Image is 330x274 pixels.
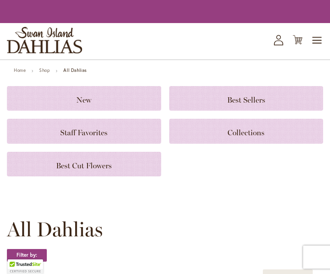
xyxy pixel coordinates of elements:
a: Best Cut Flowers [7,152,161,176]
a: Home [14,67,26,73]
span: Collections [228,128,264,137]
span: Staff Favorites [60,128,107,137]
iframe: Launch Accessibility Center [6,247,27,268]
a: Staff Favorites [7,119,161,143]
a: Collections [169,119,323,143]
span: All Dahlias [7,218,103,241]
a: Best Sellers [169,86,323,111]
span: Best Cut Flowers [56,161,112,170]
span: Best Sellers [227,95,265,105]
span: New [76,95,91,105]
a: New [7,86,161,111]
a: store logo [7,27,82,53]
strong: All Dahlias [63,67,87,73]
a: Shop [39,67,50,73]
